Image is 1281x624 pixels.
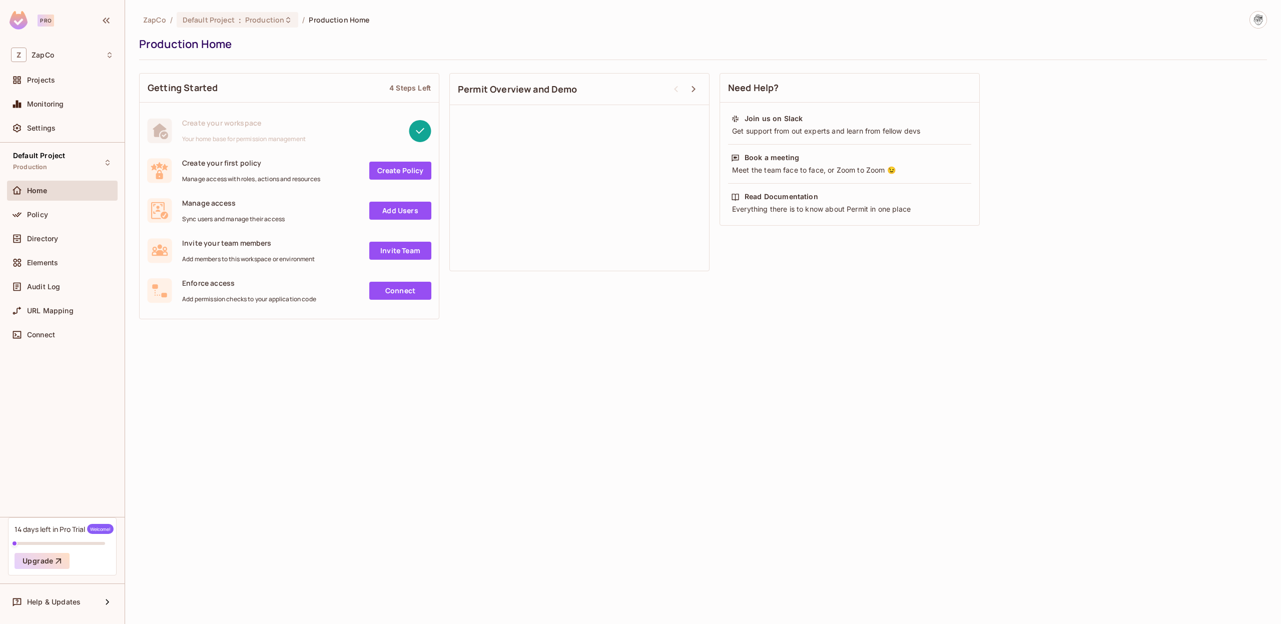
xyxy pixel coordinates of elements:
[745,192,818,202] div: Read Documentation
[450,113,709,259] iframe: Permit Overview and Demo
[309,15,369,25] span: Production Home
[27,331,55,339] span: Connect
[148,82,218,94] span: Getting Started
[27,283,60,291] span: Audit Log
[27,76,55,84] span: Projects
[27,100,64,108] span: Monitoring
[183,15,235,25] span: Default Project
[369,162,431,180] a: Create Policy
[389,83,431,93] div: 4 Steps Left
[27,259,58,267] span: Elements
[302,15,305,25] li: /
[182,255,315,263] span: Add members to this workspace or environment
[369,202,431,220] a: Add Users
[182,215,285,223] span: Sync users and manage their access
[11,48,27,62] span: Z
[182,295,316,303] span: Add permission checks to your application code
[182,118,306,128] span: Create your workspace
[139,37,1262,52] div: Production Home
[27,187,48,195] span: Home
[731,165,968,175] div: Meet the team face to face, or Zoom to Zoom 😉
[458,83,577,96] span: Permit Overview and Demo
[170,15,173,25] li: /
[731,204,968,214] div: Everything there is to know about Permit in one place
[182,278,316,288] span: Enforce access
[38,15,54,27] div: Pro
[15,553,70,569] button: Upgrade
[27,211,48,219] span: Policy
[182,175,320,183] span: Manage access with roles, actions and resources
[745,114,803,124] div: Join us on Slack
[369,242,431,260] a: Invite Team
[10,11,28,30] img: SReyMgAAAABJRU5ErkJggg==
[13,163,48,171] span: Production
[238,16,242,24] span: :
[245,15,284,25] span: Production
[27,598,81,606] span: Help & Updates
[15,524,114,534] div: 14 days left in Pro Trial
[728,82,779,94] span: Need Help?
[143,15,166,25] span: the active workspace
[745,153,799,163] div: Book a meeting
[182,198,285,208] span: Manage access
[13,152,65,160] span: Default Project
[1250,12,1266,28] img: Robert Hensgen
[32,51,54,59] span: Workspace: ZapCo
[731,126,968,136] div: Get support from out experts and learn from fellow devs
[27,235,58,243] span: Directory
[182,238,315,248] span: Invite your team members
[27,124,56,132] span: Settings
[182,135,306,143] span: Your home base for permission management
[87,524,114,534] span: Welcome!
[27,307,74,315] span: URL Mapping
[369,282,431,300] a: Connect
[182,158,320,168] span: Create your first policy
